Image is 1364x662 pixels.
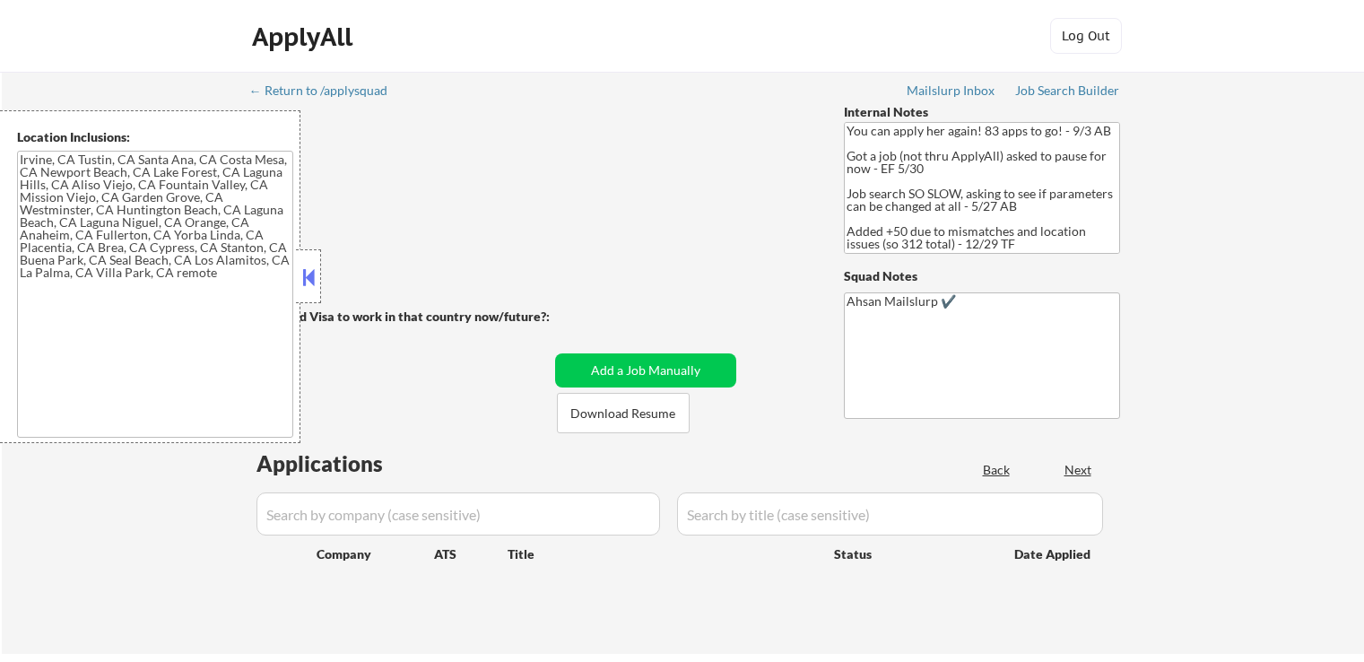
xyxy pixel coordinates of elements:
strong: Will need Visa to work in that country now/future?: [251,309,550,324]
div: Location Inclusions: [17,128,293,146]
input: Search by title (case sensitive) [677,492,1103,536]
div: ATS [434,545,508,563]
button: Add a Job Manually [555,353,736,388]
div: Squad Notes [844,267,1120,285]
button: Log Out [1050,18,1122,54]
a: Job Search Builder [1015,83,1120,101]
div: Date Applied [1014,545,1093,563]
button: Download Resume [557,393,690,433]
div: Job Search Builder [1015,84,1120,97]
input: Search by company (case sensitive) [256,492,660,536]
div: Applications [256,453,434,475]
div: ApplyAll [252,22,358,52]
div: Status [834,537,988,570]
div: Internal Notes [844,103,1120,121]
div: Mailslurp Inbox [907,84,996,97]
div: Back [983,461,1012,479]
a: ← Return to /applysquad [249,83,404,101]
div: Title [508,545,817,563]
div: Next [1064,461,1093,479]
div: Company [317,545,434,563]
a: Mailslurp Inbox [907,83,996,101]
div: ← Return to /applysquad [249,84,404,97]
